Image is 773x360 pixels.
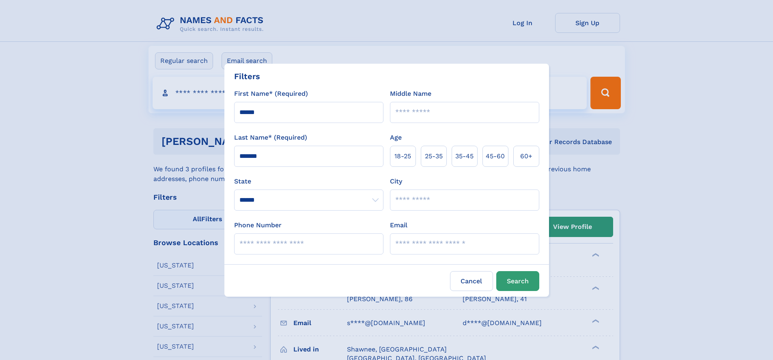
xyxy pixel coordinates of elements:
label: City [390,177,402,186]
span: 25‑35 [425,151,443,161]
label: Last Name* (Required) [234,133,307,142]
label: State [234,177,383,186]
span: 35‑45 [455,151,474,161]
span: 60+ [520,151,532,161]
label: Email [390,220,407,230]
label: Cancel [450,271,493,291]
label: Age [390,133,402,142]
button: Search [496,271,539,291]
div: Filters [234,70,260,82]
label: Phone Number [234,220,282,230]
span: 18‑25 [394,151,411,161]
label: Middle Name [390,89,431,99]
label: First Name* (Required) [234,89,308,99]
span: 45‑60 [486,151,505,161]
